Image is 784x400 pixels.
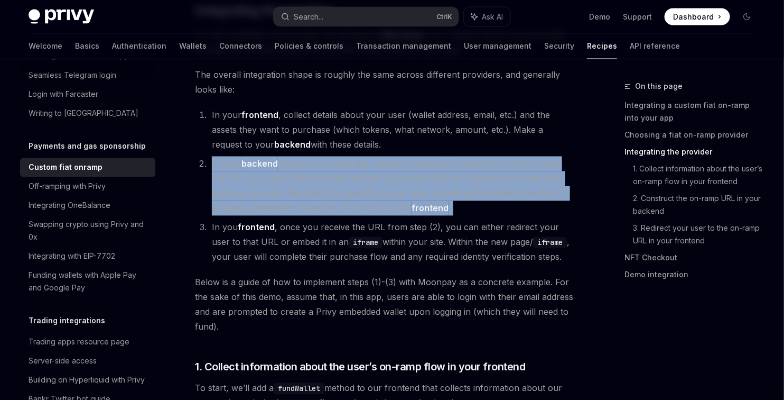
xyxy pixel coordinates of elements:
[20,196,155,215] a: Integrating OneBalance
[624,144,764,161] a: Integrating the provider
[29,34,62,59] a: Welcome
[29,140,146,152] h5: Payments and gas sponsorship
[195,360,526,375] span: 1. Collect information about the user’s on-ramp flow in your frontend
[20,266,155,297] a: Funding wallets with Apple Pay and Google Pay
[179,34,207,59] a: Wallets
[624,97,764,127] a: Integrating a custom fiat on-ramp into your app
[20,85,155,104] a: Login with Farcaster
[195,68,576,97] span: The overall integration shape is roughly the same across different providers, and generally looks...
[20,247,155,266] a: Integrating with EIP-7702
[294,11,323,23] div: Search...
[29,161,102,174] div: Custom fiat onramp
[673,12,714,22] span: Dashboard
[665,8,730,25] a: Dashboard
[349,237,382,249] code: iframe
[356,34,451,59] a: Transaction management
[633,161,764,190] a: 1. Collect information about the user’s on-ramp flow in your frontend
[589,12,610,22] a: Demo
[20,215,155,247] a: Swapping crypto using Privy and 0x
[29,199,110,212] div: Integrating OneBalance
[29,180,106,193] div: Off-ramping with Privy
[241,159,278,169] strong: backend
[219,34,262,59] a: Connectors
[275,34,343,59] a: Policies & controls
[20,177,155,196] a: Off-ramping with Privy
[274,7,459,26] button: Search...CtrlK
[482,12,503,22] span: Ask AI
[20,351,155,370] a: Server-side access
[20,332,155,351] a: Trading apps resource page
[20,104,155,123] a: Writing to [GEOGRAPHIC_DATA]
[29,269,149,294] div: Funding wallets with Apple Pay and Google Pay
[29,107,138,120] div: Writing to [GEOGRAPHIC_DATA]
[241,110,278,121] strong: frontend
[624,250,764,267] a: NFT Checkout
[29,10,94,24] img: dark logo
[633,190,764,220] a: 2. Construct the on-ramp URL in your backend
[533,237,567,249] code: iframe
[623,12,652,22] a: Support
[112,34,166,59] a: Authentication
[635,80,683,93] span: On this page
[29,374,145,386] div: Building on Hyperliquid with Privy
[29,88,98,101] div: Login with Farcaster
[238,222,275,233] strong: frontend
[29,218,149,243] div: Swapping crypto using Privy and 0x
[209,108,576,152] li: In your , collect details about your user (wallet address, email, etc.) and the assets they want ...
[739,8,755,25] button: Toggle dark mode
[29,335,129,348] div: Trading apps resource page
[274,140,311,150] strong: backend
[20,158,155,177] a: Custom fiat onramp
[436,13,452,21] span: Ctrl K
[195,275,576,334] span: Below is a guide of how to implement steps (1)-(3) with Moonpay as a concrete example. For the sa...
[544,34,574,59] a: Security
[464,34,531,59] a: User management
[464,7,510,26] button: Ask AI
[412,203,449,214] strong: frontend
[209,220,576,265] li: In you , once you receive the URL from step (2), you can either redirect your user to that URL or...
[20,370,155,389] a: Building on Hyperliquid with Privy
[587,34,617,59] a: Recipes
[624,267,764,284] a: Demo integration
[274,383,324,395] code: fundWallet
[29,314,105,327] h5: Trading integrations
[624,127,764,144] a: Choosing a fiat on-ramp provider
[633,220,764,250] a: 3. Redirect your user to the on-ramp URL in your frontend
[29,250,115,262] div: Integrating with EIP-7702
[29,354,97,367] div: Server-side access
[630,34,680,59] a: API reference
[75,34,99,59] a: Basics
[209,157,576,216] li: In your , once you receive the request from step (1), construct a fiat on-ramp URL for your user....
